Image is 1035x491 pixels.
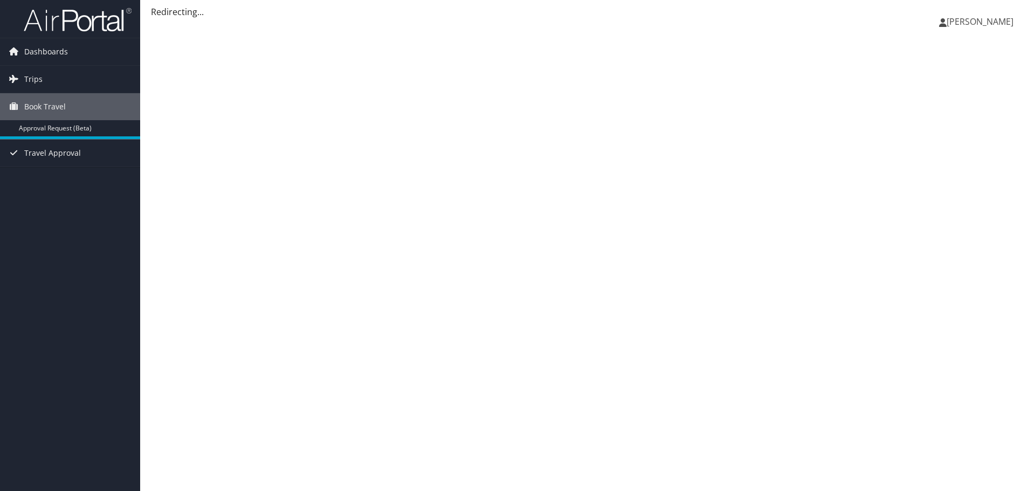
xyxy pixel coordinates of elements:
span: Travel Approval [24,140,81,167]
span: Dashboards [24,38,68,65]
div: Redirecting... [151,5,1024,18]
span: Trips [24,66,43,93]
a: [PERSON_NAME] [939,5,1024,38]
span: Book Travel [24,93,66,120]
img: airportal-logo.png [24,7,132,32]
span: [PERSON_NAME] [947,16,1013,27]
